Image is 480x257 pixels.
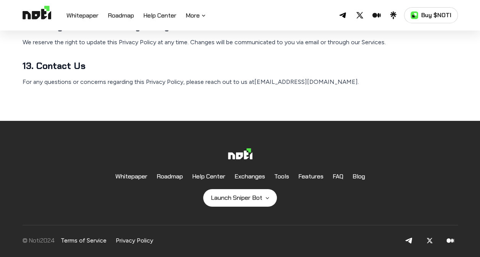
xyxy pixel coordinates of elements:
a: Whitepaper [66,11,99,21]
a: Help Center [192,168,225,185]
img: Logo [23,6,51,25]
a: Features [298,168,323,185]
a: Whitepaper [115,168,147,185]
a: Launch Sniper Bot [203,189,277,207]
a: Exchanges [234,168,265,185]
a: Roadmap [108,11,134,21]
a: Help Center [143,11,176,21]
p: © Noti 2024 [23,237,55,244]
h2: 13. Contact Us [23,60,458,72]
a: Privacy Policy [116,237,153,244]
p: For any questions or concerns regarding this Privacy Policy, please reach out to us at [EMAIL_ADD... [23,77,458,87]
img: Noti on Medium [426,233,433,248]
img: Noti on Medium [405,233,413,248]
img: Noti [228,148,252,164]
a: Blog [352,168,365,185]
a: Terms of Service [61,237,107,244]
p: We reserve the right to update this Privacy Policy at any time. Changes will be communicated to y... [23,37,458,48]
a: Tools [274,168,289,185]
a: FAQ [333,168,343,185]
a: Roadmap [157,168,183,185]
button: More [186,11,207,20]
img: Noti on Medium [446,233,454,248]
a: Buy $NOTI [404,7,458,23]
